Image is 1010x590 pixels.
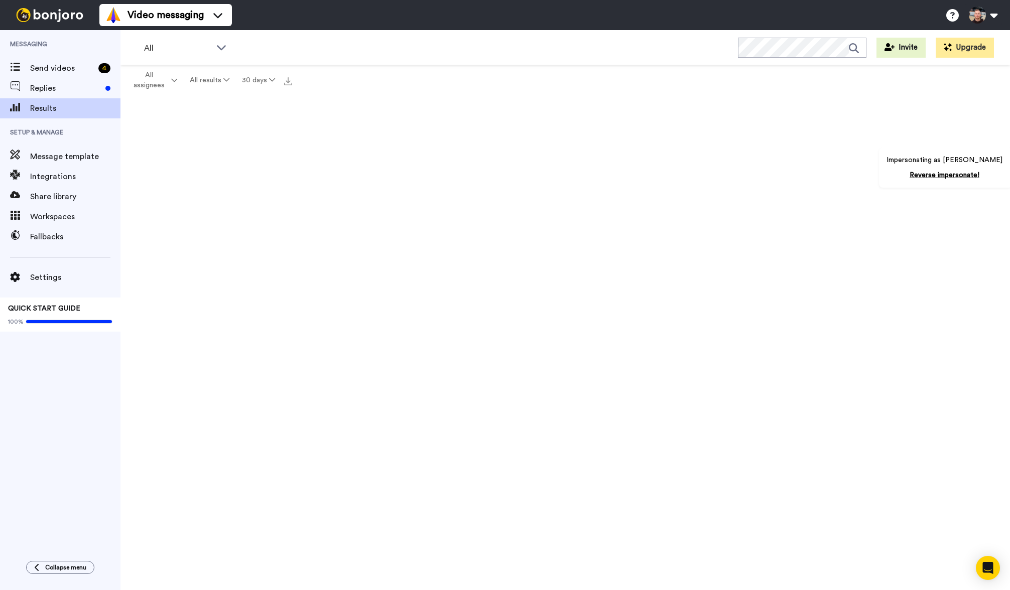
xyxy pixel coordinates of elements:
button: All results [184,71,236,89]
div: Open Intercom Messenger [976,556,1000,580]
span: All [144,42,211,54]
span: QUICK START GUIDE [8,305,80,312]
button: Export all results that match these filters now. [281,73,295,88]
span: Share library [30,191,120,203]
a: Reverse impersonate! [910,172,979,179]
button: Upgrade [936,38,994,58]
p: Impersonating as [PERSON_NAME] [887,155,1002,165]
button: 30 days [235,71,281,89]
button: All assignees [122,66,184,94]
img: bj-logo-header-white.svg [12,8,87,22]
span: 100% [8,318,24,326]
div: 4 [98,63,110,73]
span: Video messaging [128,8,204,22]
span: Send videos [30,62,94,74]
span: Message template [30,151,120,163]
img: vm-color.svg [105,7,121,23]
span: Results [30,102,120,114]
span: All assignees [129,70,169,90]
span: Collapse menu [45,563,86,571]
span: Replies [30,82,101,94]
span: Settings [30,271,120,283]
button: Collapse menu [26,561,94,574]
span: Workspaces [30,211,120,223]
img: export.svg [284,77,292,85]
span: Integrations [30,171,120,183]
span: Fallbacks [30,231,120,243]
button: Invite [876,38,926,58]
